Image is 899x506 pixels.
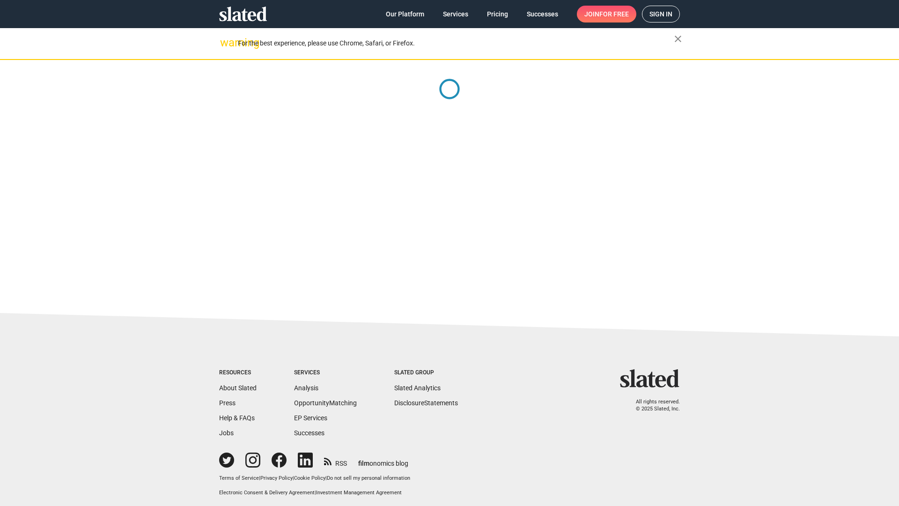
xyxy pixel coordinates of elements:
[386,6,424,22] span: Our Platform
[378,6,432,22] a: Our Platform
[443,6,468,22] span: Services
[358,460,369,467] span: film
[259,475,260,481] span: |
[394,399,458,407] a: DisclosureStatements
[584,6,629,22] span: Join
[394,384,441,392] a: Slated Analytics
[260,475,293,481] a: Privacy Policy
[293,475,294,481] span: |
[642,6,680,22] a: Sign in
[294,429,324,437] a: Successes
[324,454,347,468] a: RSS
[219,369,257,377] div: Resources
[219,429,234,437] a: Jobs
[577,6,636,22] a: Joinfor free
[487,6,508,22] span: Pricing
[294,475,325,481] a: Cookie Policy
[219,490,315,496] a: Electronic Consent & Delivery Agreement
[527,6,558,22] span: Successes
[435,6,476,22] a: Services
[479,6,516,22] a: Pricing
[219,384,257,392] a: About Slated
[316,490,402,496] a: Investment Management Agreement
[294,369,357,377] div: Services
[394,369,458,377] div: Slated Group
[672,33,684,45] mat-icon: close
[219,414,255,422] a: Help & FAQs
[599,6,629,22] span: for free
[327,475,410,482] button: Do not sell my personal information
[519,6,566,22] a: Successes
[325,475,327,481] span: |
[219,399,236,407] a: Press
[315,490,316,496] span: |
[294,414,327,422] a: EP Services
[294,399,357,407] a: OpportunityMatching
[626,399,680,412] p: All rights reserved. © 2025 Slated, Inc.
[294,384,318,392] a: Analysis
[220,37,231,48] mat-icon: warning
[649,6,672,22] span: Sign in
[219,475,259,481] a: Terms of Service
[358,452,408,468] a: filmonomics blog
[238,37,674,50] div: For the best experience, please use Chrome, Safari, or Firefox.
